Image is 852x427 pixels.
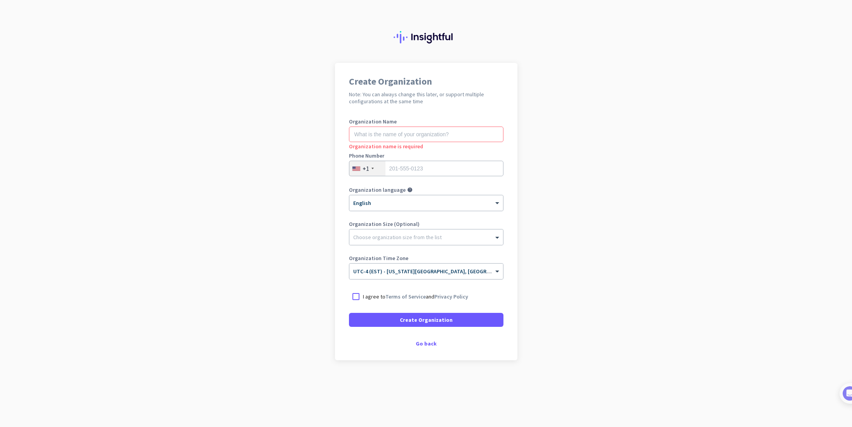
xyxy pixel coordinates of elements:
h2: Note: You can always change this later, or support multiple configurations at the same time [349,91,503,105]
div: Go back [349,341,503,346]
label: Organization Time Zone [349,255,503,261]
i: help [407,187,413,193]
a: Privacy Policy [434,293,468,300]
label: Organization language [349,187,406,193]
input: What is the name of your organization? [349,127,503,142]
div: +1 [363,165,369,172]
img: Insightful [394,31,459,43]
a: Terms of Service [385,293,426,300]
h1: Create Organization [349,77,503,86]
span: Organization name is required [349,143,423,150]
label: Organization Size (Optional) [349,221,503,227]
label: Organization Name [349,119,503,124]
label: Phone Number [349,153,503,158]
button: Create Organization [349,313,503,327]
input: 201-555-0123 [349,161,503,176]
span: Create Organization [400,316,453,324]
p: I agree to and [363,293,468,300]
